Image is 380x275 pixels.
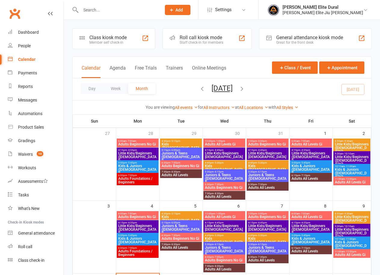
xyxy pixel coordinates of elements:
span: 11:00am [335,250,369,253]
strong: at [235,105,239,110]
span: 7:30pm [161,170,201,173]
span: - 7:00am [127,140,136,142]
span: 6:00pm [118,174,157,177]
div: Messages [18,98,37,102]
div: 9 [363,201,371,211]
span: 10:15am [335,165,369,168]
span: - 12:00pm [345,178,356,180]
div: People [18,43,31,48]
span: Little Kids/Beginners ([DEMOGRAPHIC_DATA]) [291,224,331,235]
span: Adults Beginners No Gi [205,258,244,262]
span: - 6:15pm [214,170,224,173]
span: Adults Beginners No Gi [205,186,244,189]
span: 4:45pm [205,161,244,164]
button: Appointment [319,61,364,74]
span: 4:15pm [291,149,331,152]
span: Little Kids/Beginners ([DEMOGRAPHIC_DATA]) [118,152,157,162]
a: Reports [8,80,63,93]
span: - 5:30pm [257,234,267,237]
a: All Instructors [203,105,235,110]
a: Assessments [8,175,63,188]
span: 6:00pm [118,247,157,249]
span: 6:30pm [205,183,244,186]
div: Tasks [18,192,29,197]
div: Gradings [18,138,35,143]
div: Staff check-in for members [180,40,223,45]
span: - 5:30pm [214,161,224,164]
a: Payments [8,66,63,80]
span: Adults Beginners No Gi [118,215,157,219]
button: [DATE] [212,84,233,92]
span: - 5:45pm [127,161,137,164]
span: Adults Beginners No Gi [248,215,287,219]
div: Class kiosk mode [89,35,127,40]
span: - 4:55pm [300,221,310,224]
th: Tue [159,115,203,127]
div: 6 [237,201,246,211]
a: Class kiosk mode [8,254,63,267]
span: - 8:30pm [214,265,224,267]
span: 7:30pm [205,192,244,195]
div: General attendance kiosk mode [276,35,343,40]
div: 2 [363,128,371,138]
span: Adults Beginners No Gi [248,142,287,146]
div: [PERSON_NAME] Elite Jiu [PERSON_NAME] [283,10,363,15]
span: 9:30am [335,225,369,228]
span: 5:30pm [248,170,287,173]
span: Kids ([DEMOGRAPHIC_DATA]) [248,164,287,175]
div: 5 [194,201,202,211]
span: 4:45pm [248,234,287,237]
th: Fri [289,115,333,127]
span: Kids ([DEMOGRAPHIC_DATA]) [205,237,244,248]
span: - 5:45pm [127,234,137,237]
span: 4:15pm [291,221,331,224]
span: 7:30pm [161,243,201,246]
span: 4:30pm [161,212,201,215]
span: Little Kids/Beginners ([DEMOGRAPHIC_DATA]) [335,155,369,166]
a: General attendance kiosk mode [8,227,63,240]
span: - 4:45pm [214,149,224,152]
button: Week [103,83,128,94]
span: 5:30pm [205,170,244,173]
span: Kids & Juniors ([DEMOGRAPHIC_DATA]) [291,237,331,248]
div: Automations [18,111,42,116]
span: Little Kids/Beginners [DEMOGRAPHIC_DATA] [248,224,287,231]
span: - 7:30pm [257,256,267,258]
button: Calendar [82,65,100,78]
span: - 5:15pm [170,140,180,142]
span: - 4:45pm [214,221,224,224]
span: - 7:30pm [170,234,180,237]
span: 10:15am [335,238,369,240]
strong: with [268,105,277,110]
span: 6:00am [118,140,157,142]
span: Juniors & Teens ([DEMOGRAPHIC_DATA]) [205,246,244,257]
span: Adults Beginners No Gi [161,164,201,168]
span: - 11:00am [345,238,356,240]
button: Day [81,83,103,94]
span: Adults Foundations / Beginners [118,177,157,184]
a: Clubworx [7,6,22,21]
th: Thu [246,115,289,127]
span: - 3:00pm [257,140,267,142]
strong: for [198,105,203,110]
div: Great for the front desk [276,40,343,45]
span: 4:15pm [248,149,287,152]
span: - 7:00pm [127,247,137,249]
span: 11:00am [335,178,369,180]
div: Class check-in [18,258,45,263]
span: - 7:30pm [214,183,224,186]
span: 6:30pm [161,161,201,164]
span: 6:30pm [248,183,287,186]
span: Kids & Juniors ([DEMOGRAPHIC_DATA]) [335,240,369,251]
div: 8 [324,201,332,211]
span: - 8:30pm [214,192,224,195]
div: 28 [148,128,159,138]
span: 4:15pm [118,221,157,224]
span: Little Kids/Beginners ([DEMOGRAPHIC_DATA]) [335,215,369,226]
span: 5:00pm [118,234,157,237]
span: - 7:15pm [300,247,310,249]
span: 4:15pm [205,149,244,152]
span: - 9:30am [343,140,353,142]
span: Kids ([DEMOGRAPHIC_DATA]) [205,164,244,175]
div: 30 [235,128,246,138]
